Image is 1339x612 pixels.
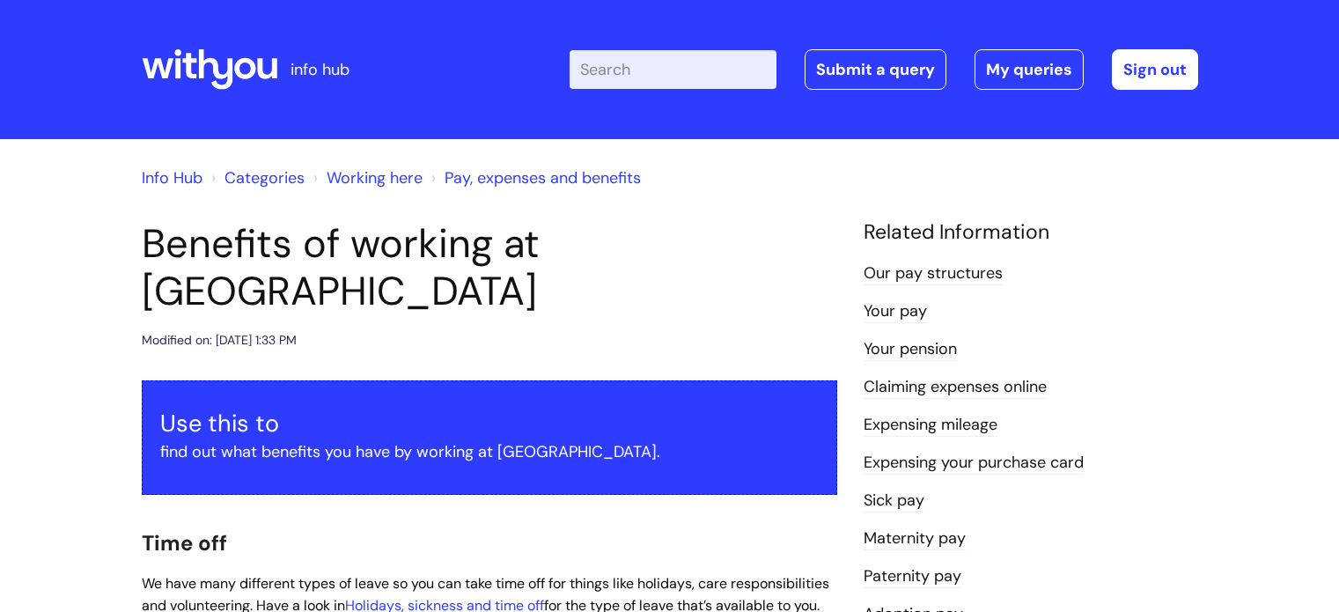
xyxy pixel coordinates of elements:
[160,438,819,466] p: find out what benefits you have by working at [GEOGRAPHIC_DATA].
[445,167,641,188] a: Pay, expenses and benefits
[864,565,961,588] a: Paternity pay
[1112,49,1198,90] a: Sign out
[142,329,297,351] div: Modified on: [DATE] 1:33 PM
[864,300,927,323] a: Your pay
[142,529,227,557] span: Time off
[864,414,997,437] a: Expensing mileage
[975,49,1084,90] a: My queries
[427,164,641,192] li: Pay, expenses and benefits
[160,409,819,438] h3: Use this to
[327,167,423,188] a: Working here
[291,55,349,84] p: info hub
[309,164,423,192] li: Working here
[570,50,776,89] input: Search
[207,164,305,192] li: Solution home
[864,262,1003,285] a: Our pay structures
[142,167,202,188] a: Info Hub
[864,376,1047,399] a: Claiming expenses online
[864,220,1198,245] h4: Related Information
[142,220,837,315] h1: Benefits of working at [GEOGRAPHIC_DATA]
[864,490,924,512] a: Sick pay
[805,49,946,90] a: Submit a query
[864,338,957,361] a: Your pension
[224,167,305,188] a: Categories
[864,452,1084,475] a: Expensing your purchase card
[570,49,1198,90] div: | -
[864,527,966,550] a: Maternity pay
